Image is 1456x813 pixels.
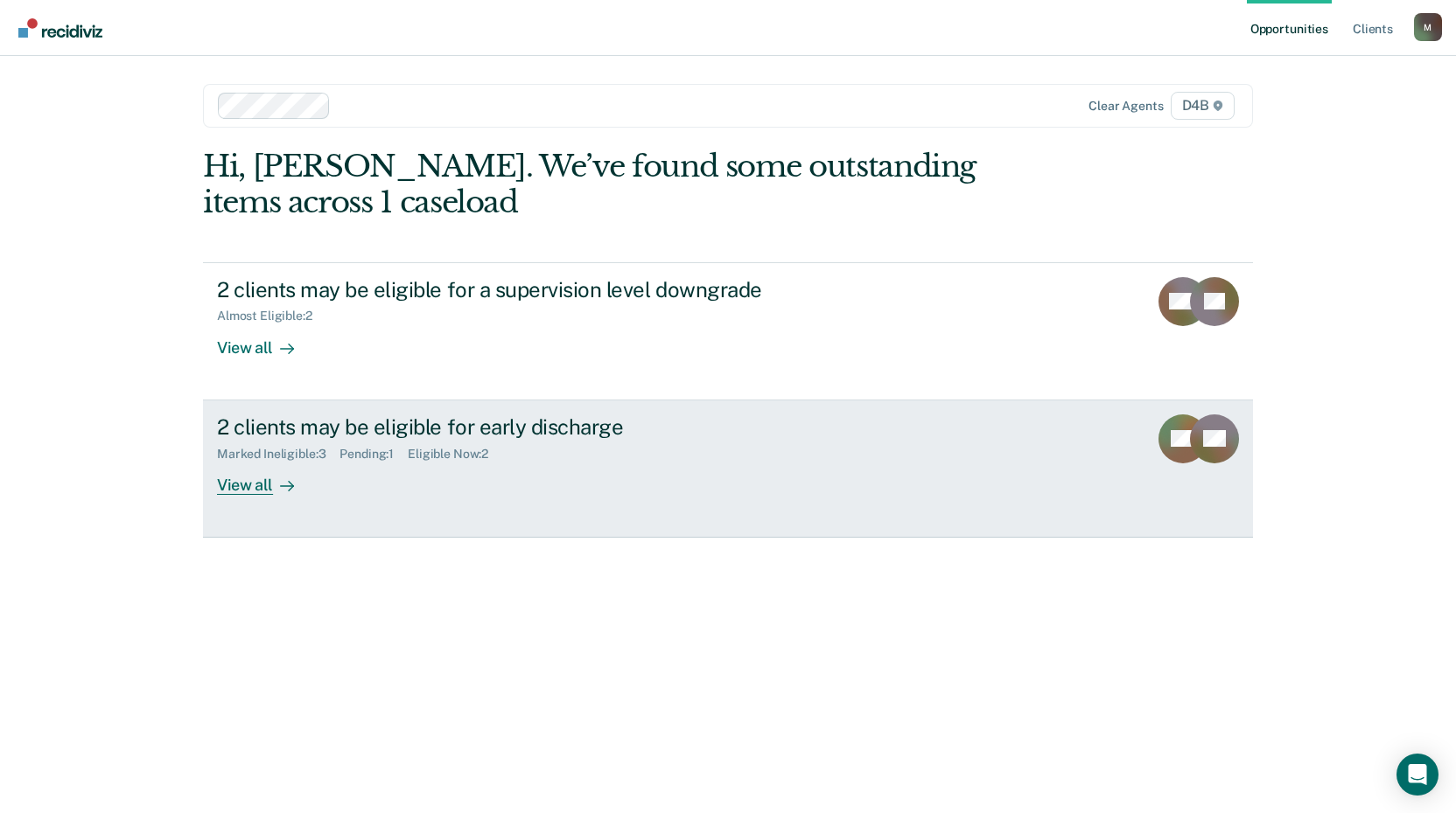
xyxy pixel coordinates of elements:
[203,262,1253,400] a: 2 clients may be eligible for a supervision level downgradeAlmost Eligible:2View all
[203,149,1043,220] div: Hi, [PERSON_NAME]. We’ve found some outstanding items across 1 caseload
[18,18,102,38] img: Recidiviz
[203,400,1253,538] a: 2 clients may be eligible for early dischargeMarked Ineligible:3Pending:1Eligible Now:2View all
[408,447,502,462] div: Eligible Now : 2
[217,447,339,462] div: Marked Ineligible : 3
[217,414,831,440] div: 2 clients may be eligible for early discharge
[1171,92,1235,120] span: D4B
[1396,754,1438,796] div: Open Intercom Messenger
[217,323,315,358] div: View all
[1088,99,1163,114] div: Clear agents
[217,461,315,495] div: View all
[1414,13,1442,41] div: M
[1414,13,1442,41] button: Profile dropdown button
[217,309,326,323] div: Almost Eligible : 2
[339,447,408,462] div: Pending : 1
[217,277,831,302] div: 2 clients may be eligible for a supervision level downgrade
